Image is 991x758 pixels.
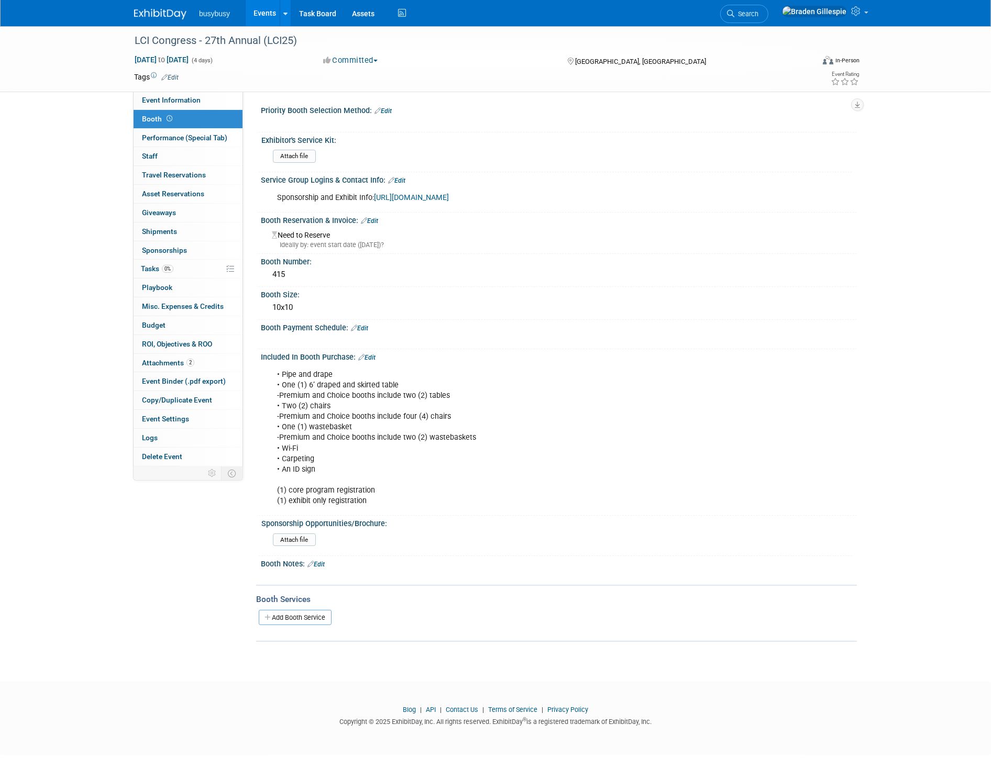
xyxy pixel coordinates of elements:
[388,177,405,184] a: Edit
[134,185,243,203] a: Asset Reservations
[191,57,213,64] span: (4 days)
[142,433,158,442] span: Logs
[269,227,849,250] div: Need to Reserve
[134,354,243,372] a: Attachments2
[142,171,206,179] span: Travel Reservations
[134,297,243,316] a: Misc. Expenses & Credits
[134,55,189,64] span: [DATE] [DATE]
[134,391,243,409] a: Copy/Duplicate Event
[134,316,243,335] a: Budget
[523,717,526,722] sup: ®
[320,55,382,66] button: Committed
[480,706,487,714] span: |
[134,91,243,109] a: Event Information
[142,340,212,348] span: ROI, Objectives & ROO
[575,58,706,65] span: [GEOGRAPHIC_DATA], [GEOGRAPHIC_DATA]
[261,132,852,146] div: Exhibitor's Service Kit:
[261,254,857,267] div: Booth Number:
[134,9,186,19] img: ExhibitDay
[141,264,173,273] span: Tasks
[142,302,224,310] span: Misc. Expenses & Credits
[134,166,243,184] a: Travel Reservations
[361,217,378,225] a: Edit
[199,9,230,18] span: busybusy
[161,74,179,81] a: Edit
[261,287,857,300] div: Booth Size:
[261,172,857,186] div: Service Group Logins & Contact Info:
[142,396,212,404] span: Copy/Duplicate Event
[261,516,852,529] div: Sponsorship Opportunities/Brochure:
[358,354,376,361] a: Edit
[134,278,243,297] a: Playbook
[134,204,243,222] a: Giveaways
[488,706,537,714] a: Terms of Service
[142,115,174,123] span: Booth
[261,103,857,116] div: Priority Booth Selection Method:
[162,265,173,273] span: 0%
[134,335,243,353] a: ROI, Objectives & ROO
[142,415,189,423] span: Event Settings
[374,193,449,202] a: [URL][DOMAIN_NAME]
[835,57,860,64] div: In-Person
[720,5,768,23] a: Search
[446,706,478,714] a: Contact Us
[203,466,222,480] td: Personalize Event Tab Strip
[269,266,849,283] div: 415
[782,6,847,17] img: Braden Gillespie
[142,208,176,217] span: Giveaways
[261,320,857,333] div: Booth Payment Schedule:
[752,54,860,70] div: Event Format
[270,364,742,511] div: • Pipe and drape • One (1) 6’ draped and skirted table -Premium and Choice booths include two (2)...
[142,359,194,367] span: Attachments
[823,56,833,64] img: Format-Inperson.png
[261,213,857,226] div: Booth Reservation & Invoice:
[134,372,243,391] a: Event Binder (.pdf export)
[131,31,798,50] div: LCI Congress - 27th Annual (LCI25)
[307,561,325,568] a: Edit
[403,706,416,714] a: Blog
[142,283,172,292] span: Playbook
[270,187,742,208] div: Sponsorship and Exhibit Info:
[222,466,243,480] td: Toggle Event Tabs
[142,227,177,236] span: Shipments
[734,10,758,18] span: Search
[142,377,226,385] span: Event Binder (.pdf export)
[142,452,182,461] span: Delete Event
[164,115,174,122] span: Booth not reserved yet
[547,706,588,714] a: Privacy Policy
[134,222,243,241] a: Shipments
[134,241,243,260] a: Sponsorships
[157,55,167,64] span: to
[142,96,201,104] span: Event Information
[269,299,849,316] div: 10x10
[272,240,849,250] div: Ideally by: event start date ([DATE])?
[831,72,859,77] div: Event Rating
[256,594,857,605] div: Booth Services
[142,246,187,254] span: Sponsorships
[426,706,436,714] a: API
[375,107,392,115] a: Edit
[437,706,444,714] span: |
[186,359,194,366] span: 2
[351,325,368,332] a: Edit
[134,72,179,82] td: Tags
[134,410,243,428] a: Event Settings
[134,429,243,447] a: Logs
[134,448,243,466] a: Delete Event
[417,706,424,714] span: |
[539,706,546,714] span: |
[142,152,158,160] span: Staff
[134,260,243,278] a: Tasks0%
[261,556,857,570] div: Booth Notes:
[142,321,166,329] span: Budget
[134,110,243,128] a: Booth
[134,147,243,165] a: Staff
[142,133,227,142] span: Performance (Special Tab)
[259,610,332,625] a: Add Booth Service
[134,129,243,147] a: Performance (Special Tab)
[142,189,204,198] span: Asset Reservations
[261,349,857,363] div: Included In Booth Purchase:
